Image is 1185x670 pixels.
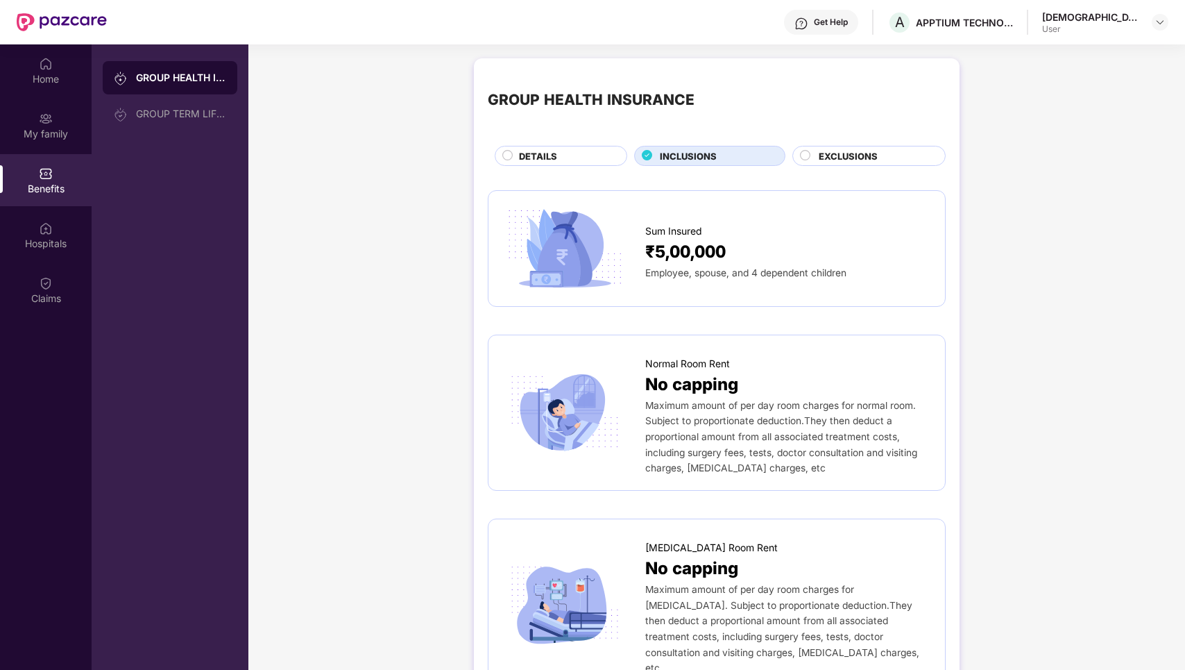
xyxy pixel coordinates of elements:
[645,224,702,239] span: Sum Insured
[519,149,557,163] span: DETAILS
[114,108,128,122] img: svg+xml;base64,PHN2ZyB3aWR0aD0iMjAiIGhlaWdodD0iMjAiIHZpZXdCb3g9IjAgMCAyMCAyMCIgZmlsbD0ibm9uZSIgeG...
[1042,24,1139,35] div: User
[136,71,226,85] div: GROUP HEALTH INSURANCE
[916,16,1013,29] div: APPTIUM TECHNOLOGIES INDIA PRIVATE LIMITED
[114,72,128,85] img: svg+xml;base64,PHN2ZyB3aWR0aD0iMjAiIGhlaWdodD0iMjAiIHZpZXdCb3g9IjAgMCAyMCAyMCIgZmlsbD0ibm9uZSIgeG...
[645,356,730,371] span: Normal Room Rent
[39,57,53,71] img: svg+xml;base64,PHN2ZyBpZD0iSG9tZSIgeG1sbnM9Imh0dHA6Ly93d3cudzMub3JnLzIwMDAvc3ZnIiB3aWR0aD0iMjAiIG...
[660,149,717,163] span: INCLUSIONS
[39,276,53,290] img: svg+xml;base64,PHN2ZyBpZD0iQ2xhaW0iIHhtbG5zPSJodHRwOi8vd3d3LnczLm9yZy8yMDAwL3N2ZyIgd2lkdGg9IjIwIi...
[895,14,905,31] span: A
[645,540,778,555] span: [MEDICAL_DATA] Room Rent
[136,108,226,119] div: GROUP TERM LIFE INSURANCE
[488,89,694,112] div: GROUP HEALTH INSURANCE
[645,267,846,278] span: Employee, spouse, and 4 dependent children
[645,371,738,398] span: No capping
[645,555,738,582] span: No capping
[814,17,848,28] div: Get Help
[1042,10,1139,24] div: [DEMOGRAPHIC_DATA] S
[502,369,627,457] img: icon
[39,167,53,181] img: svg+xml;base64,PHN2ZyBpZD0iQmVuZWZpdHMiIHhtbG5zPSJodHRwOi8vd3d3LnczLm9yZy8yMDAwL3N2ZyIgd2lkdGg9Ij...
[17,13,107,31] img: New Pazcare Logo
[502,205,627,292] img: icon
[1154,17,1166,28] img: svg+xml;base64,PHN2ZyBpZD0iRHJvcGRvd24tMzJ4MzIiIHhtbG5zPSJodHRwOi8vd3d3LnczLm9yZy8yMDAwL3N2ZyIgd2...
[819,149,878,163] span: EXCLUSIONS
[39,221,53,235] img: svg+xml;base64,PHN2ZyBpZD0iSG9zcGl0YWxzIiB4bWxucz0iaHR0cDovL3d3dy53My5vcmcvMjAwMC9zdmciIHdpZHRoPS...
[645,239,726,265] span: ₹5,00,000
[39,112,53,126] img: svg+xml;base64,PHN2ZyB3aWR0aD0iMjAiIGhlaWdodD0iMjAiIHZpZXdCb3g9IjAgMCAyMCAyMCIgZmlsbD0ibm9uZSIgeG...
[645,400,917,474] span: Maximum amount of per day room charges for normal room. Subject to proportionate deduction.They t...
[502,561,627,648] img: icon
[794,17,808,31] img: svg+xml;base64,PHN2ZyBpZD0iSGVscC0zMngzMiIgeG1sbnM9Imh0dHA6Ly93d3cudzMub3JnLzIwMDAvc3ZnIiB3aWR0aD...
